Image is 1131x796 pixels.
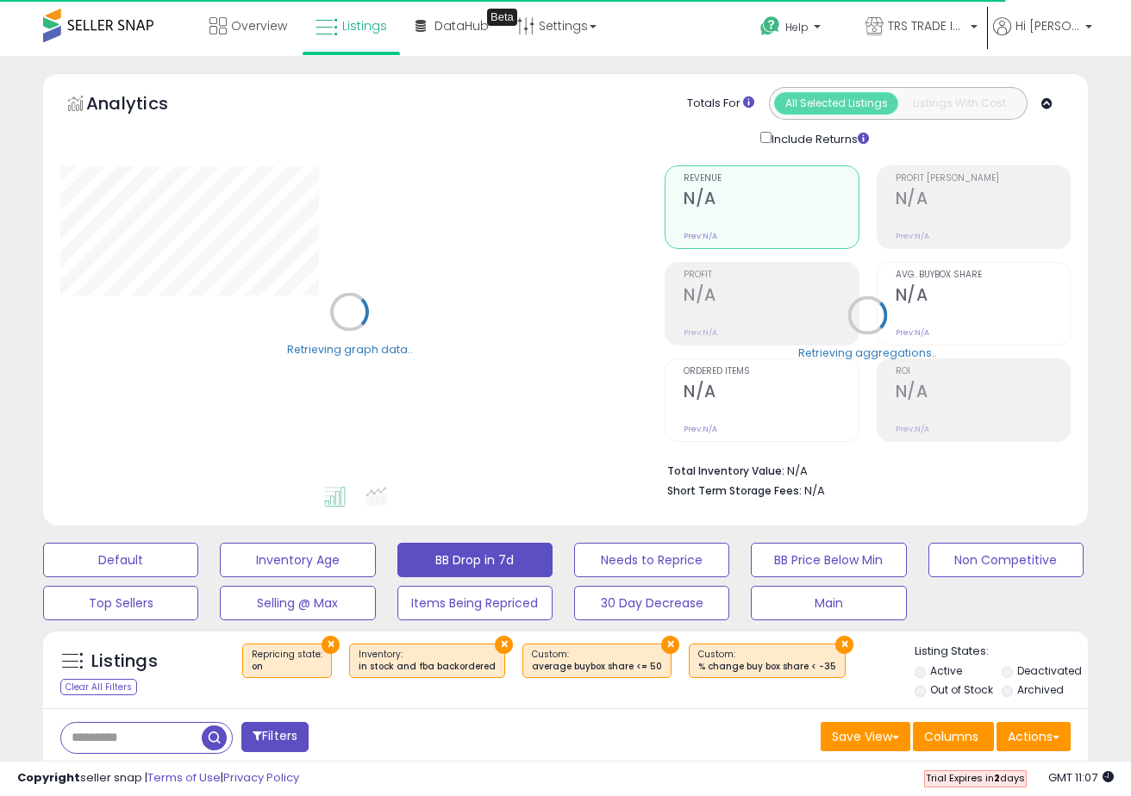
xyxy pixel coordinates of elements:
[747,3,850,56] a: Help
[342,17,387,34] span: Listings
[231,17,287,34] span: Overview
[574,586,729,620] button: 30 Day Decrease
[774,92,898,115] button: All Selected Listings
[17,769,80,786] strong: Copyright
[397,586,553,620] button: Items Being Repriced
[759,16,781,37] i: Get Help
[751,586,906,620] button: Main
[928,543,1084,577] button: Non Competitive
[220,543,375,577] button: Inventory Age
[1015,17,1080,34] span: Hi [PERSON_NAME]
[17,770,299,787] div: seller snap | |
[798,345,937,360] div: Retrieving aggregations..
[574,543,729,577] button: Needs to Reprice
[785,20,809,34] span: Help
[434,17,489,34] span: DataHub
[487,9,517,26] div: Tooltip anchor
[397,543,553,577] button: BB Drop in 7d
[687,96,754,112] div: Totals For
[43,586,198,620] button: Top Sellers
[43,543,198,577] button: Default
[993,17,1092,56] a: Hi [PERSON_NAME]
[747,128,890,148] div: Include Returns
[287,341,413,357] div: Retrieving graph data..
[751,543,906,577] button: BB Price Below Min
[86,91,202,120] h5: Analytics
[220,586,375,620] button: Selling @ Max
[888,17,965,34] span: TRS TRADE INC
[897,92,1022,115] button: Listings With Cost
